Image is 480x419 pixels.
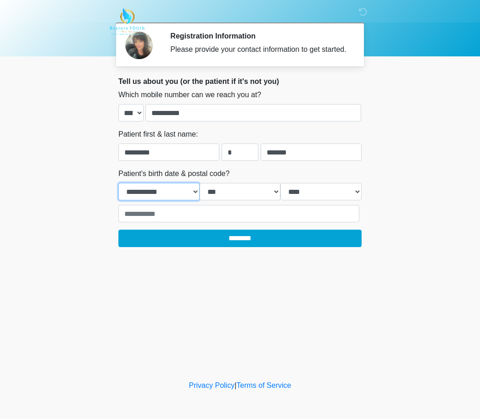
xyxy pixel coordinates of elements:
[118,169,229,180] label: Patient's birth date & postal code?
[118,77,362,86] h2: Tell us about you (or the patient if it's not you)
[236,382,291,390] a: Terms of Service
[125,32,153,60] img: Agent Avatar
[170,44,348,55] div: Please provide your contact information to get started.
[118,129,198,140] label: Patient first & last name:
[234,382,236,390] a: |
[189,382,235,390] a: Privacy Policy
[109,7,145,37] img: Restore YOUth Med Spa Logo
[118,90,261,101] label: Which mobile number can we reach you at?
